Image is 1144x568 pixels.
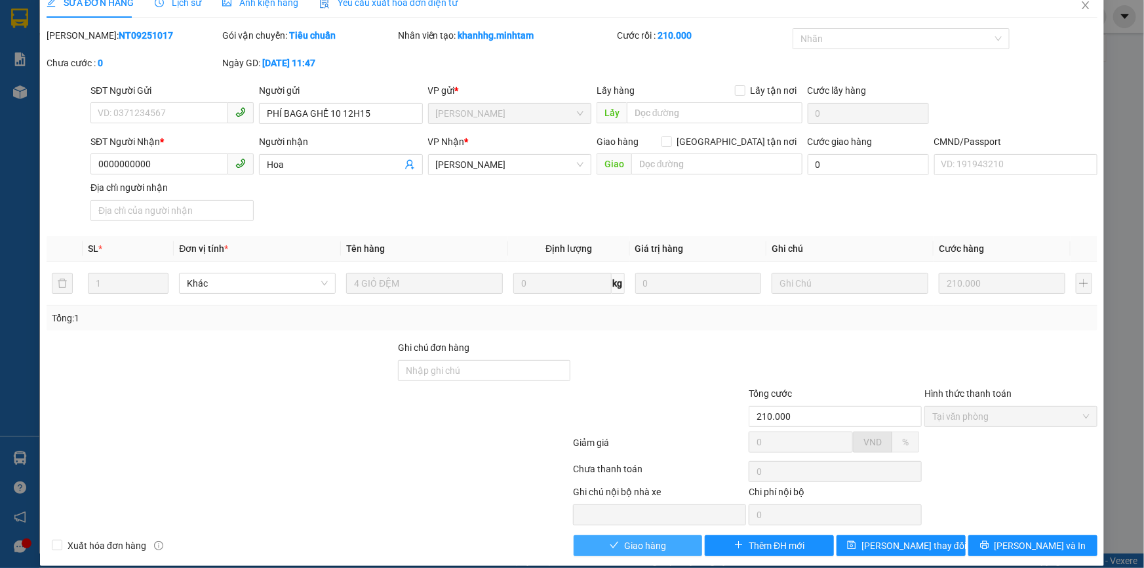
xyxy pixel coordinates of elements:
[428,136,465,147] span: VP Nhận
[934,134,1097,149] div: CMND/Passport
[18,77,75,87] span: 02753860222
[734,540,743,551] span: plus
[672,134,802,149] span: [GEOGRAPHIC_DATA] tận nơi
[573,485,746,504] div: Ghi chú nội bộ nhà xe
[612,273,625,294] span: kg
[428,83,591,98] div: VP gửi
[187,274,328,293] span: Khác
[1076,273,1092,294] button: plus
[597,85,635,96] span: Lấy hàng
[4,6,135,16] span: 11:47:15 [DATE]-
[772,273,928,294] input: Ghi Chú
[346,273,503,294] input: VD: Bàn, Ghế
[597,102,627,123] span: Lấy
[932,407,1090,426] span: Tại văn phòng
[4,65,108,75] span: Nơi nhận:
[808,154,929,175] input: Cước giao hàng
[808,136,873,147] label: Cước giao hàng
[4,41,101,51] span: Nơi gửi:
[749,388,792,399] span: Tổng cước
[60,30,136,39] strong: MĐH:
[572,462,748,485] div: Chưa thanh toán
[749,485,922,504] div: Chi phí nội bộ
[62,538,151,553] span: Xuất hóa đơn hàng
[861,538,966,553] span: [PERSON_NAME] thay đổi
[262,58,315,68] b: [DATE] 11:47
[289,30,336,41] b: Tiêu chuẩn
[90,180,254,195] div: Địa chỉ người nhận
[90,83,254,98] div: SĐT Người Gửi
[33,41,101,51] span: [PERSON_NAME]
[47,56,220,70] div: Chưa cước :
[67,6,135,16] span: [PERSON_NAME]
[610,540,619,551] span: check
[863,437,882,447] span: VND
[18,53,75,63] span: 02753860222
[398,28,615,43] div: Nhân viên tạo:
[847,540,856,551] span: save
[631,153,802,174] input: Dọc đường
[98,58,103,68] b: 0
[968,535,1097,556] button: printer[PERSON_NAME] và In
[924,388,1012,399] label: Hình thức thanh toán
[436,155,583,174] span: Ngã Tư Huyện
[4,89,40,98] span: Giờ nhận:
[90,134,254,149] div: SĐT Người Nhận
[436,104,583,123] span: Ngã Tư Huyện
[154,541,163,550] span: info-circle
[658,30,692,41] b: 210.000
[837,535,966,556] button: save[PERSON_NAME] thay đổi
[88,243,98,254] span: SL
[545,243,592,254] span: Định lượng
[54,18,142,28] strong: BIÊN NHẬN HÀNG GỬI
[222,28,395,43] div: Gói vận chuyển:
[624,538,666,553] span: Giao hàng
[939,273,1065,294] input: 0
[572,436,748,458] div: Giảm giá
[597,136,639,147] span: Giao hàng
[41,65,108,75] span: [PERSON_NAME]
[745,83,802,98] span: Lấy tận nơi
[52,311,442,325] div: Tổng: 1
[179,243,228,254] span: Đơn vị tính
[902,437,909,447] span: %
[404,159,415,170] span: user-add
[4,53,18,63] span: ĐT:
[597,153,631,174] span: Giao
[222,56,395,70] div: Ngày GD:
[398,342,470,353] label: Ghi chú đơn hàng
[235,107,246,117] span: phone
[458,30,534,41] b: khanhhg.minhtam
[4,77,18,87] span: ĐT:
[259,83,422,98] div: Người gửi
[995,538,1086,553] span: [PERSON_NAME] và In
[808,103,929,124] input: Cước lấy hàng
[627,102,802,123] input: Dọc đường
[980,540,989,551] span: printer
[398,360,571,381] input: Ghi chú đơn hàng
[119,30,173,41] b: NT09251017
[635,273,762,294] input: 0
[939,243,984,254] span: Cước hàng
[47,28,220,43] div: [PERSON_NAME]:
[808,85,867,96] label: Cước lấy hàng
[52,273,73,294] button: delete
[766,236,934,262] th: Ghi chú
[635,243,684,254] span: Giá trị hàng
[90,200,254,221] input: Địa chỉ của người nhận
[749,538,804,553] span: Thêm ĐH mới
[346,243,385,254] span: Tên hàng
[259,134,422,149] div: Người nhận
[617,28,790,43] div: Cước rồi :
[235,158,246,169] span: phone
[705,535,834,556] button: plusThêm ĐH mới
[574,535,703,556] button: checkGiao hàng
[83,30,136,39] span: NT09251017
